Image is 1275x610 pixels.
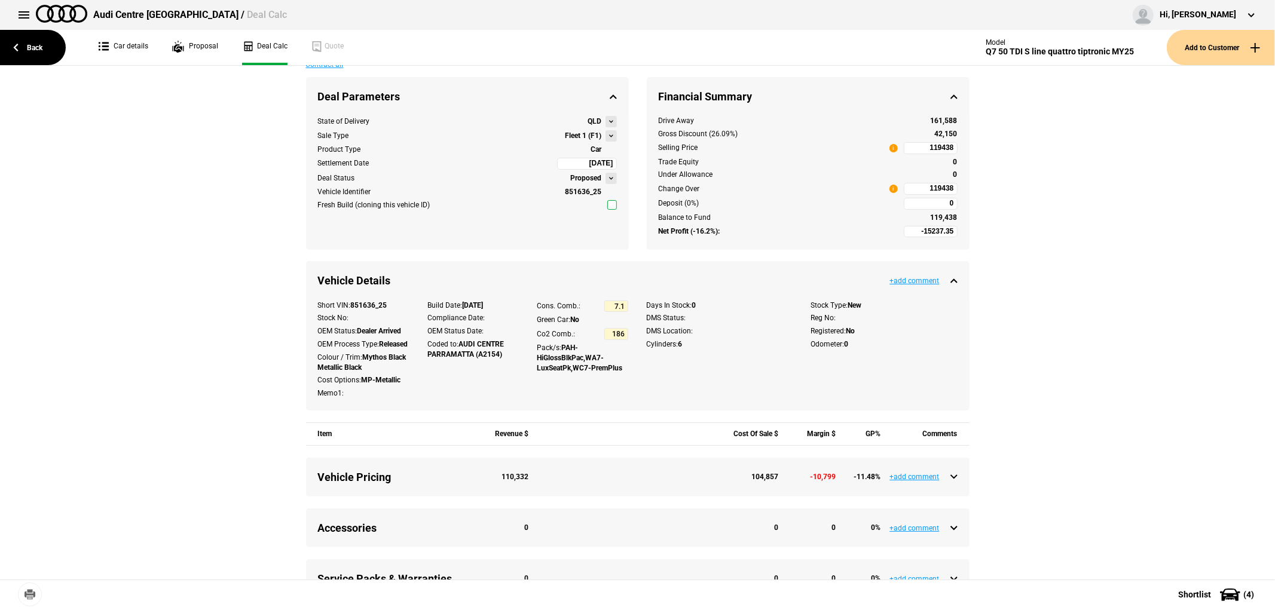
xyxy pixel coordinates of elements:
input: 119438 [904,183,958,195]
strong: 851636_25 [565,188,602,196]
strong: 0 [953,170,958,179]
div: Stock No: [318,313,409,323]
strong: No [570,315,579,324]
div: Balance to Fund [659,213,898,223]
button: +add comment [890,575,940,583]
div: Product Type [318,145,361,155]
strong: 0 [953,158,958,166]
button: Shortlist(4) [1160,580,1275,609]
div: Cylinders: [647,339,793,350]
div: Service Packs & Warranties [318,571,472,586]
strong: AUDI CENTRE PARRAMATTA (A2154) [427,340,504,358]
strong: [DATE] [462,301,483,309]
input: 0 [904,198,958,210]
div: Drive Away [659,116,898,126]
div: Cons. Comb.: [537,301,580,311]
div: Deal Parameters [306,77,629,116]
div: Financial Summary [647,77,970,116]
div: Build Date: [427,301,519,311]
div: Hi, [PERSON_NAME] [1160,9,1236,21]
strong: 0 [774,574,778,583]
div: Trade Equity [659,157,898,167]
img: audi.png [36,5,87,23]
strong: 0 [525,523,529,532]
strong: Proposed [571,173,602,183]
button: Add to Customer [1167,30,1275,65]
strong: Net Profit (-16.2%): [659,226,720,237]
div: OEM Status: [318,326,409,336]
span: i [889,185,898,193]
button: +add comment [890,525,940,532]
div: Margin $ [791,423,836,445]
span: Shortlist [1178,590,1211,599]
div: Memo1: [318,388,409,399]
div: State of Delivery [318,117,370,127]
div: GP% [849,423,881,445]
div: Settlement Date [318,158,369,168]
div: Revenue $ [484,423,529,445]
div: Comments [893,423,957,445]
div: Q7 50 TDI S line quattro tiptronic MY25 [986,47,1134,57]
span: Deal Calc [247,9,287,20]
div: Coded to: [427,339,519,360]
strong: 0 [845,340,849,348]
div: 0 % [849,523,881,533]
div: Audi Centre [GEOGRAPHIC_DATA] / [93,8,287,22]
div: Model [986,38,1134,47]
button: Contract all [306,61,344,68]
strong: 0 [525,574,529,583]
strong: 0 [831,574,836,583]
div: Days In Stock: [647,301,793,311]
div: Compliance Date: [427,313,519,323]
button: +add comment [890,473,940,480]
div: Registered: [811,326,958,336]
strong: Released [380,340,408,348]
strong: -10,799 [810,473,836,481]
strong: MP-Metallic [362,376,401,384]
div: Stock Type: [811,301,958,311]
span: i [889,144,898,152]
input: 186 [604,328,628,340]
div: Colour / Trim: [318,352,409,373]
button: +add comment [890,277,940,284]
div: Deal Status [318,173,355,183]
div: OEM Status Date: [427,326,519,336]
div: Vehicle Details [306,261,970,300]
input: 28/08/2025 [557,158,617,170]
strong: 119,438 [931,213,958,222]
strong: 104,857 [751,473,778,481]
div: DMS Status: [647,313,793,323]
div: Short VIN: [318,301,409,311]
strong: Dealer Arrived [357,327,402,335]
strong: New [848,301,862,309]
strong: Car [591,145,602,154]
div: -11.48 % [849,472,881,482]
span: ( 4 ) [1243,590,1254,599]
div: Accessories [318,520,472,535]
strong: Fleet 1 (F1) [565,131,602,141]
strong: QLD [588,117,602,127]
strong: 6 [678,340,683,348]
div: Item [318,423,472,445]
div: 0 % [849,574,881,584]
div: Fresh Build (cloning this vehicle ID) [318,200,430,210]
div: Reg No: [811,313,958,323]
div: Co2 Comb.: [537,329,575,339]
div: Change Over [659,184,700,194]
div: Green Car: [537,315,628,325]
strong: 0 [831,523,836,532]
div: Deposit (0%) [659,198,898,209]
div: Vehicle Pricing [318,470,472,485]
strong: 851636_25 [351,301,387,309]
div: Selling Price [659,143,698,153]
strong: 0 [692,301,696,309]
div: Pack/s: [537,343,628,373]
input: -15237.35 [904,226,958,238]
div: DMS Location: [647,326,793,336]
strong: PAH-HiGlossBlkPac,WA7-LuxSeatPk,WC7-PremPlus [537,344,622,372]
div: Cost Of Sale $ [727,423,778,445]
strong: 161,588 [931,117,958,125]
a: Proposal [172,30,218,65]
div: OEM Process Type: [318,339,409,350]
div: Under Allowance [659,170,898,180]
